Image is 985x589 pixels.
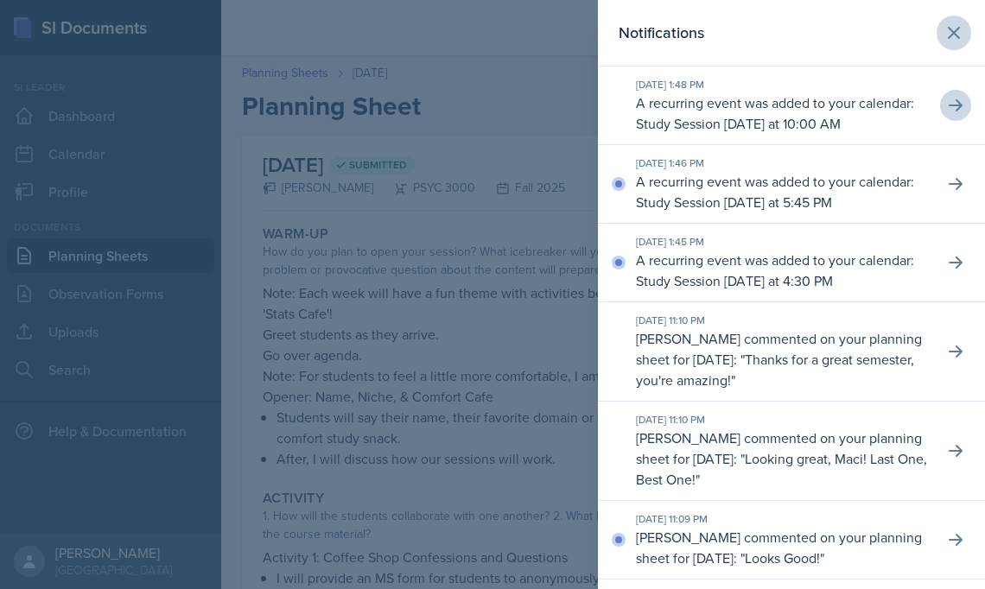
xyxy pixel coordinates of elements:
div: [DATE] 1:45 PM [636,234,930,250]
div: [DATE] 1:48 PM [636,77,930,92]
div: [DATE] 11:10 PM [636,412,930,427]
p: Looks Good! [745,548,820,567]
p: A recurring event was added to your calendar: Study Session [DATE] at 5:45 PM [636,171,930,212]
p: [PERSON_NAME] commented on your planning sheet for [DATE]: " " [636,427,930,490]
p: [PERSON_NAME] commented on your planning sheet for [DATE]: " " [636,527,930,568]
div: [DATE] 11:09 PM [636,511,930,527]
p: Thanks for a great semester, you're amazing! [636,350,914,389]
div: [DATE] 1:46 PM [636,155,930,171]
div: [DATE] 11:10 PM [636,313,930,328]
p: Looking great, Maci! Last One, Best One! [636,449,927,489]
p: A recurring event was added to your calendar: Study Session [DATE] at 4:30 PM [636,250,930,291]
h2: Notifications [619,21,704,45]
p: [PERSON_NAME] commented on your planning sheet for [DATE]: " " [636,328,930,390]
p: A recurring event was added to your calendar: Study Session [DATE] at 10:00 AM [636,92,930,134]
